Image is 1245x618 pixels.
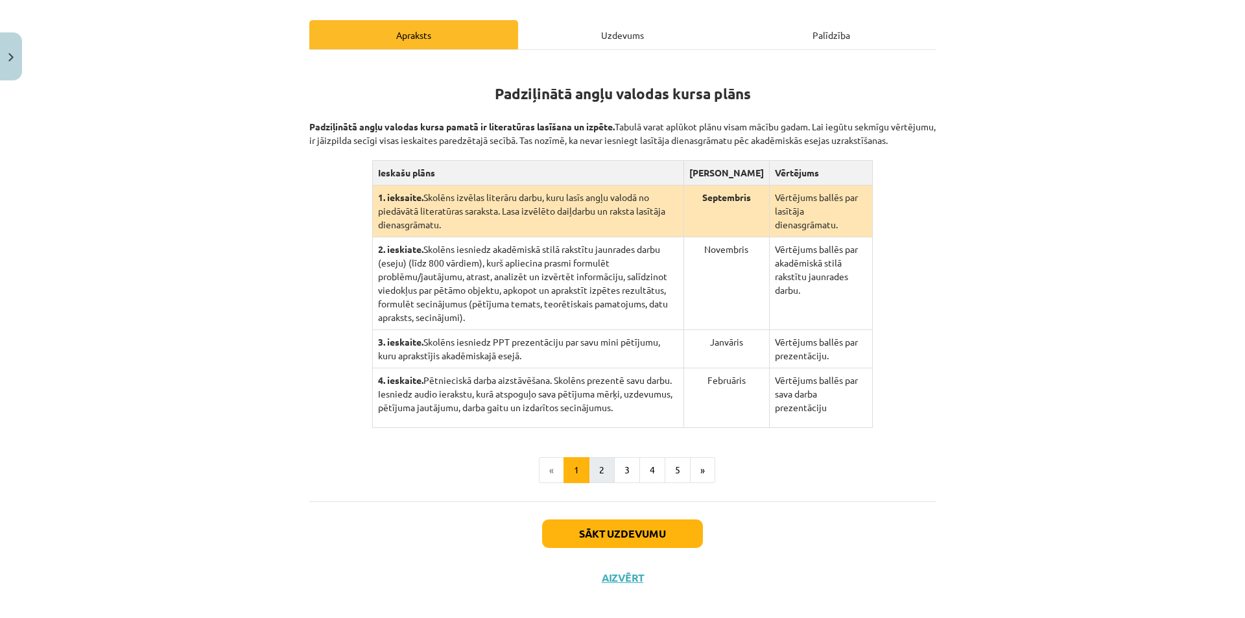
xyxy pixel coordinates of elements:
[378,336,423,348] strong: 3. ieskaite.
[542,519,703,548] button: Sākt uzdevumu
[518,20,727,49] div: Uzdevums
[683,161,769,185] th: [PERSON_NAME]
[727,20,936,49] div: Palīdzība
[614,457,640,483] button: 3
[639,457,665,483] button: 4
[769,161,872,185] th: Vērtējums
[495,84,751,103] strong: Padziļinātā angļu valodas kursa plāns
[769,368,872,428] td: Vērtējums ballēs par sava darba prezentāciju
[665,457,691,483] button: 5
[378,374,423,386] strong: 4. ieskaite.
[769,330,872,368] td: Vērtējums ballēs par prezentāciju.
[378,243,423,255] strong: 2. ieskiate.
[309,20,518,49] div: Apraksts
[702,191,751,203] strong: Septembris
[683,237,769,330] td: Novembris
[690,457,715,483] button: »
[309,121,615,132] strong: Padziļinātā angļu valodas kursa pamatā ir literatūras lasīšana un izpēte.
[689,374,764,387] p: Februāris
[309,106,936,147] p: Tabulā varat aplūkot plānu visam mācību gadam. Lai iegūtu sekmīgu vērtējumu, ir jāizpilda secīgi ...
[372,185,683,237] td: Skolēns izvēlas literāru darbu, kuru lasīs angļu valodā no piedāvātā literatūras saraksta. Lasa i...
[769,237,872,330] td: Vērtējums ballēs par akadēmiskā stilā rakstītu jaunrades darbu.
[589,457,615,483] button: 2
[8,53,14,62] img: icon-close-lesson-0947bae3869378f0d4975bcd49f059093ad1ed9edebbc8119c70593378902aed.svg
[372,330,683,368] td: Skolēns iesniedz PPT prezentāciju par savu mini pētījumu, kuru aprakstījis akadēmiskajā esejā.
[598,571,647,584] button: Aizvērt
[769,185,872,237] td: Vērtējums ballēs par lasītāja dienasgrāmatu.
[563,457,589,483] button: 1
[309,457,936,483] nav: Page navigation example
[372,237,683,330] td: Skolēns iesniedz akadēmiskā stilā rakstītu jaunrades darbu (eseju) (līdz 800 vārdiem), kurš aplie...
[683,330,769,368] td: Janvāris
[378,191,423,203] strong: 1. ieksaite.
[378,374,678,414] p: Pētnieciskā darba aizstāvēšana. Skolēns prezentē savu darbu. Iesniedz audio ierakstu, kurā atspog...
[372,161,683,185] th: Ieskašu plāns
